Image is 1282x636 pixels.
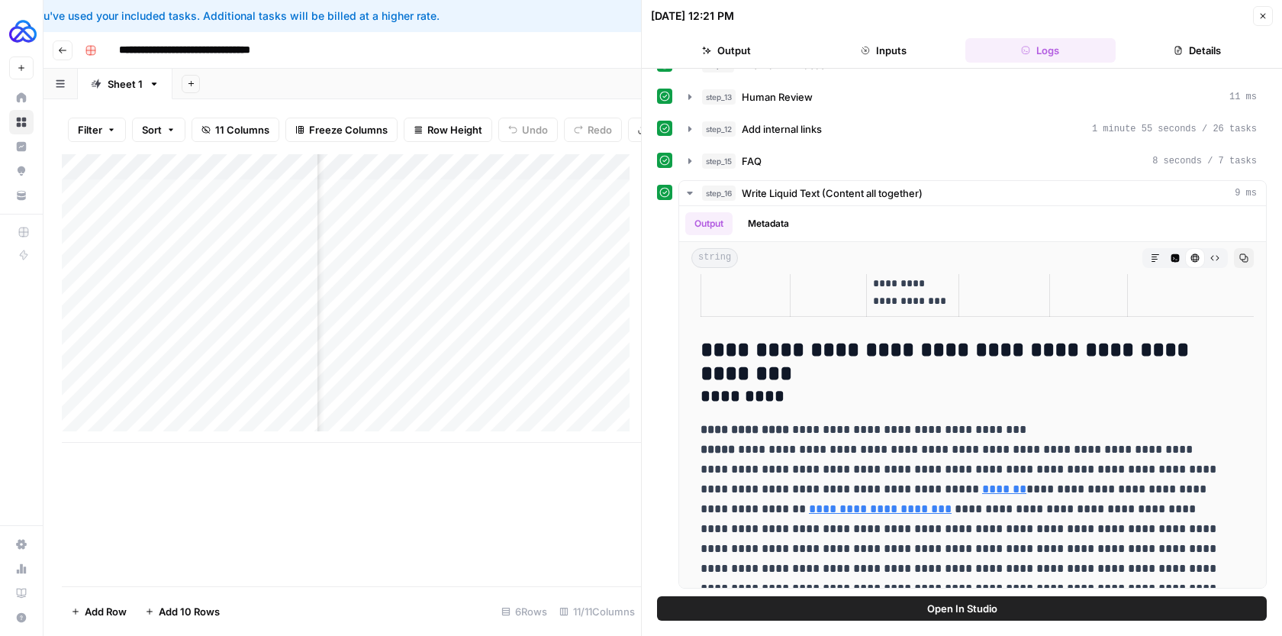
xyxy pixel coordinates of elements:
[651,38,802,63] button: Output
[12,8,796,24] div: You've used your included tasks. Additional tasks will be billed at a higher rate.
[742,89,813,105] span: Human Review
[495,599,553,624] div: 6 Rows
[9,18,37,45] img: AUQ Logo
[136,599,229,624] button: Add 10 Rows
[679,85,1266,109] button: 11 ms
[679,206,1266,588] div: 9 ms
[651,8,734,24] div: [DATE] 12:21 PM
[142,122,162,137] span: Sort
[679,149,1266,173] button: 8 seconds / 7 tasks
[309,122,388,137] span: Freeze Columns
[9,581,34,605] a: Learning Hub
[588,122,612,137] span: Redo
[159,604,220,619] span: Add 10 Rows
[965,38,1116,63] button: Logs
[702,121,736,137] span: step_12
[9,12,34,50] button: Workspace: AUQ
[702,153,736,169] span: step_15
[685,212,733,235] button: Output
[427,122,482,137] span: Row Height
[9,134,34,159] a: Insights
[702,89,736,105] span: step_13
[553,599,641,624] div: 11/11 Columns
[285,118,398,142] button: Freeze Columns
[9,557,34,581] a: Usage
[742,121,822,137] span: Add internal links
[1092,122,1257,136] span: 1 minute 55 seconds / 26 tasks
[1122,38,1273,63] button: Details
[1152,154,1257,168] span: 8 seconds / 7 tasks
[742,153,762,169] span: FAQ
[108,76,143,92] div: Sheet 1
[9,183,34,208] a: Your Data
[1235,186,1257,200] span: 9 ms
[702,186,736,201] span: step_16
[679,117,1266,141] button: 1 minute 55 seconds / 26 tasks
[927,601,997,616] span: Open In Studio
[78,122,102,137] span: Filter
[9,532,34,557] a: Settings
[679,181,1266,205] button: 9 ms
[68,118,126,142] button: Filter
[192,118,279,142] button: 11 Columns
[78,69,172,99] a: Sheet 1
[739,212,798,235] button: Metadata
[9,605,34,630] button: Help + Support
[85,604,127,619] span: Add Row
[691,248,738,268] span: string
[657,596,1267,621] button: Open In Studio
[215,122,269,137] span: 11 Columns
[498,118,558,142] button: Undo
[62,599,136,624] button: Add Row
[742,186,923,201] span: Write Liquid Text (Content all together)
[808,38,959,63] button: Inputs
[9,86,34,110] a: Home
[132,118,185,142] button: Sort
[404,118,492,142] button: Row Height
[9,110,34,134] a: Browse
[1229,90,1257,104] span: 11 ms
[522,122,548,137] span: Undo
[564,118,622,142] button: Redo
[9,159,34,183] a: Opportunities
